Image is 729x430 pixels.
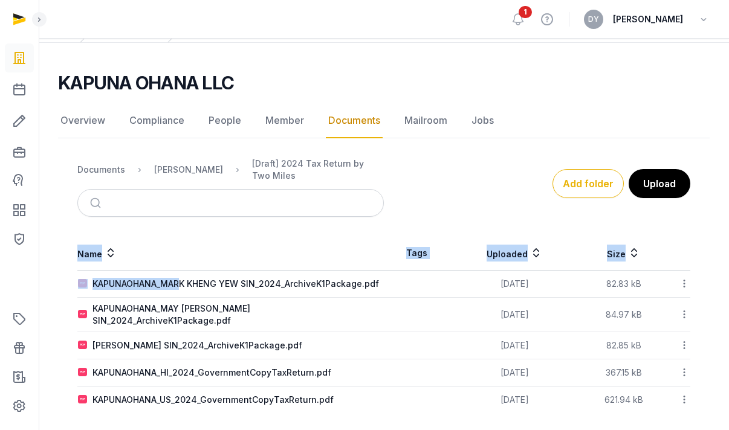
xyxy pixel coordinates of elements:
span: [DATE] [501,278,529,289]
button: Upload [629,169,690,198]
td: 82.85 kB [580,332,668,359]
button: Submit [83,190,111,216]
iframe: Chat Widget [669,372,729,430]
div: [PERSON_NAME] [154,164,223,176]
span: [DATE] [501,309,529,319]
span: [DATE] [501,367,529,377]
a: People [206,103,244,138]
span: DY [588,16,599,23]
span: 1 [519,6,532,18]
td: 84.97 kB [580,298,668,332]
nav: Tabs [58,103,710,138]
h2: KAPUNA OHANA LLC [58,72,234,94]
a: Overview [58,103,108,138]
img: pdf.svg [78,341,88,350]
a: Compliance [127,103,187,138]
a: Member [263,103,306,138]
th: Name [77,236,384,271]
th: Tags [384,236,450,271]
button: Add folder [552,169,624,198]
div: [Draft] 2024 Tax Return by Two Miles [252,158,384,182]
div: [PERSON_NAME] SIN_2024_ArchiveK1Package.pdf [92,339,302,351]
div: KAPUNAOHANA_MAY [PERSON_NAME] SIN_2024_ArchiveK1Package.pdf [92,303,383,327]
a: Documents [326,103,383,138]
span: [DATE] [501,340,529,350]
img: pdf.svg [78,368,88,377]
td: 621.94 kB [580,387,668,414]
div: Documents [77,164,125,176]
img: pdf.svg [78,310,88,319]
td: 82.83 kB [580,271,668,298]
nav: Breadcrumb [77,150,384,189]
span: [DATE] [501,394,529,405]
div: KAPUNAOHANA_HI_2024_GovernmentCopyTaxReturn.pdf [92,367,331,379]
div: KAPUNAOHANA_US_2024_GovernmentCopyTaxReturn.pdf [92,394,334,406]
button: DY [584,10,603,29]
img: pdf.svg [78,395,88,405]
a: Mailroom [402,103,450,138]
td: 367.15 kB [580,359,668,387]
div: KAPUNAOHANA_MARK KHENG YEW SIN_2024_ArchiveK1Package.pdf [92,278,379,290]
th: Uploaded [450,236,580,271]
th: Size [580,236,668,271]
a: Jobs [469,103,496,138]
img: pdf.svg [78,279,88,289]
span: [PERSON_NAME] [613,12,683,27]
